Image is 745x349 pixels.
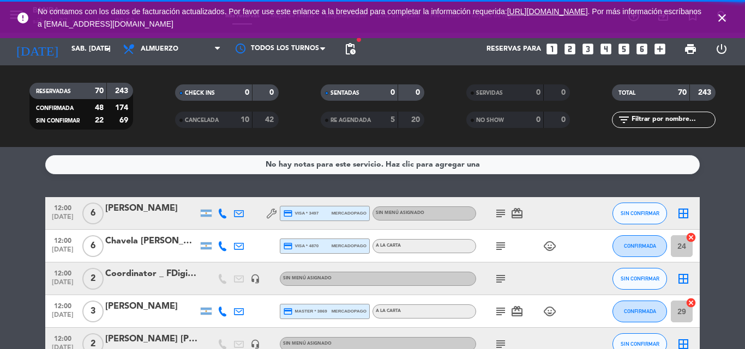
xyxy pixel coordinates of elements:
[581,42,595,56] i: looks_3
[510,207,524,220] i: card_giftcard
[621,275,659,281] span: SIN CONFIRMAR
[49,246,76,259] span: [DATE]
[494,305,507,318] i: subject
[698,89,713,96] strong: 243
[630,114,715,126] input: Filtrar por nombre...
[561,116,568,124] strong: 0
[635,42,649,56] i: looks_6
[82,235,104,257] span: 6
[494,240,507,253] i: subject
[49,279,76,291] span: [DATE]
[331,118,371,123] span: RE AGENDADA
[686,232,696,243] i: cancel
[510,305,524,318] i: card_giftcard
[617,42,631,56] i: looks_5
[185,90,215,96] span: CHECK INS
[49,266,76,279] span: 12:00
[390,116,395,124] strong: 5
[283,241,293,251] i: credit_card
[49,234,76,246] span: 12:00
[95,104,104,112] strong: 48
[95,87,104,95] strong: 70
[269,89,276,96] strong: 0
[95,117,104,124] strong: 22
[706,33,737,65] div: LOG OUT
[543,240,556,253] i: child_care
[507,7,588,16] a: [URL][DOMAIN_NAME]
[283,209,319,218] span: visa * 3497
[331,90,359,96] span: SENTADAS
[678,89,687,96] strong: 70
[82,268,104,290] span: 2
[612,203,667,224] button: SIN CONFIRMAR
[356,36,362,43] span: fiber_manual_record
[543,305,556,318] i: child_care
[49,332,76,344] span: 12:00
[115,87,130,95] strong: 243
[49,213,76,226] span: [DATE]
[494,272,507,285] i: subject
[82,203,104,224] span: 6
[38,7,701,28] span: No contamos con los datos de facturación actualizados. Por favor use este enlance a la brevedad p...
[16,11,29,25] i: error
[49,311,76,324] span: [DATE]
[141,45,178,53] span: Almuerzo
[283,341,332,346] span: Sin menú asignado
[599,42,613,56] i: looks_4
[241,116,249,124] strong: 10
[266,158,480,171] div: No hay notas para este servicio. Haz clic para agregar una
[563,42,577,56] i: looks_two
[283,276,332,280] span: Sin menú asignado
[624,308,656,314] span: CONFIRMADA
[36,106,74,111] span: CONFIRMADA
[624,243,656,249] span: CONFIRMADA
[119,117,130,124] strong: 69
[36,118,80,124] span: SIN CONFIRMAR
[376,211,424,215] span: Sin menú asignado
[677,272,690,285] i: border_all
[250,339,260,349] i: headset_mic
[105,234,198,248] div: Chavela [PERSON_NAME]
[416,89,422,96] strong: 0
[684,42,697,56] span: print
[494,207,507,220] i: subject
[536,116,540,124] strong: 0
[8,37,66,61] i: [DATE]
[105,201,198,216] div: [PERSON_NAME]
[715,42,728,56] i: power_settings_new
[36,89,71,94] span: RESERVADAS
[105,332,198,346] div: [PERSON_NAME] [PERSON_NAME]
[536,89,540,96] strong: 0
[283,307,293,316] i: credit_card
[101,42,115,56] i: arrow_drop_down
[390,89,395,96] strong: 0
[105,299,198,314] div: [PERSON_NAME]
[332,308,367,315] span: mercadopago
[545,42,559,56] i: looks_one
[49,299,76,311] span: 12:00
[49,201,76,213] span: 12:00
[677,207,690,220] i: border_all
[376,309,401,313] span: A LA CARTA
[376,243,401,248] span: A LA CARTA
[332,210,367,217] span: mercadopago
[105,267,198,281] div: Coordinator _ FDigital Agency
[38,7,701,28] a: . Por más información escríbanos a [EMAIL_ADDRESS][DOMAIN_NAME]
[283,209,293,218] i: credit_card
[612,235,667,257] button: CONFIRMADA
[486,45,541,53] span: Reservas para
[265,116,276,124] strong: 42
[621,341,659,347] span: SIN CONFIRMAR
[344,42,357,56] span: pending_actions
[283,307,327,316] span: master * 3869
[250,274,260,284] i: headset_mic
[476,118,504,123] span: NO SHOW
[618,90,635,96] span: TOTAL
[612,301,667,322] button: CONFIRMADA
[411,116,422,124] strong: 20
[115,104,130,112] strong: 174
[686,297,696,308] i: cancel
[283,241,319,251] span: visa * 4870
[561,89,568,96] strong: 0
[476,90,503,96] span: SERVIDAS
